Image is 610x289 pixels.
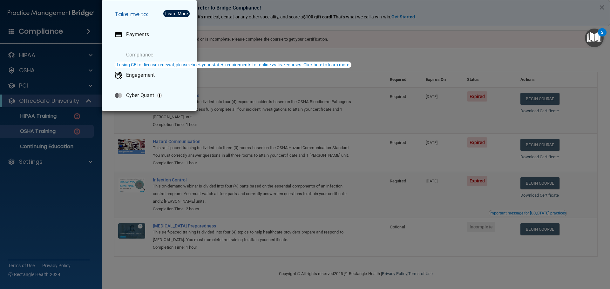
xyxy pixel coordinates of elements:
a: Cyber Quant [110,87,192,104]
p: Cyber Quant [126,92,154,99]
button: Open Resource Center, 2 new notifications [585,29,604,47]
a: Payments [110,26,192,43]
a: Engagement [110,66,192,84]
div: If using CE for license renewal, please check your state's requirements for online vs. live cours... [115,62,350,67]
div: Learn More [165,11,188,16]
button: If using CE for license renewal, please check your state's requirements for online vs. live cours... [114,62,351,68]
button: Learn More [163,10,190,17]
h5: Take me to: [110,5,192,23]
p: Payments [126,31,149,38]
div: 2 [601,32,603,41]
p: Engagement [126,72,155,78]
a: Compliance [110,46,192,64]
